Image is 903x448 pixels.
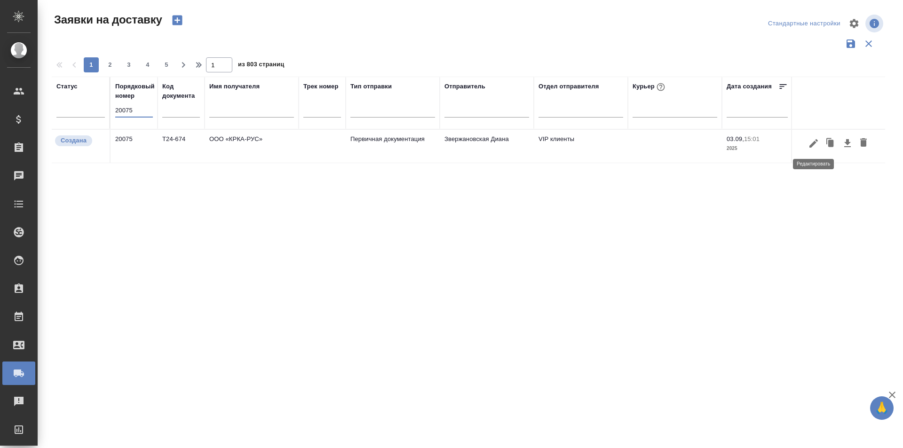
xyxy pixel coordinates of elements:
td: Звержановская Диана [440,130,534,163]
button: 3 [121,57,136,72]
button: Сбросить фильтры [860,35,878,53]
span: 2 [103,60,118,70]
button: Клонировать [822,134,840,152]
div: Отправитель [444,82,485,91]
div: Курьер [633,81,667,93]
button: 🙏 [870,396,894,420]
p: Создана [61,136,87,145]
div: Код документа [162,82,200,101]
span: 4 [140,60,155,70]
p: 15:01 [744,135,760,142]
button: Создать [166,12,189,28]
button: 5 [159,57,174,72]
td: 20075 [111,130,158,163]
div: Дата создания [727,82,772,91]
div: Новая заявка, еще не передана в работу [54,134,105,147]
span: 3 [121,60,136,70]
td: ООО «КРКА-РУС» [205,130,299,163]
div: Отдел отправителя [539,82,599,91]
div: Трек номер [303,82,339,91]
button: При выборе курьера статус заявки автоматически поменяется на «Принята» [655,81,667,93]
button: 2 [103,57,118,72]
div: Статус [56,82,78,91]
span: из 803 страниц [238,59,284,72]
button: Сохранить фильтры [842,35,860,53]
div: Тип отправки [350,82,392,91]
div: split button [766,16,843,31]
td: Первичная документация [346,130,440,163]
button: 4 [140,57,155,72]
td: VIP клиенты [534,130,628,163]
td: T24-674 [158,130,205,163]
span: Заявки на доставку [52,12,162,27]
button: Скачать [840,134,855,152]
span: Посмотреть информацию [865,15,885,32]
div: Порядковый номер [115,82,155,101]
button: Удалить [855,134,871,152]
p: 03.09, [727,135,744,142]
span: 🙏 [874,398,890,418]
span: Настроить таблицу [843,12,865,35]
span: 5 [159,60,174,70]
p: 2025 [727,144,788,153]
div: Имя получателя [209,82,260,91]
